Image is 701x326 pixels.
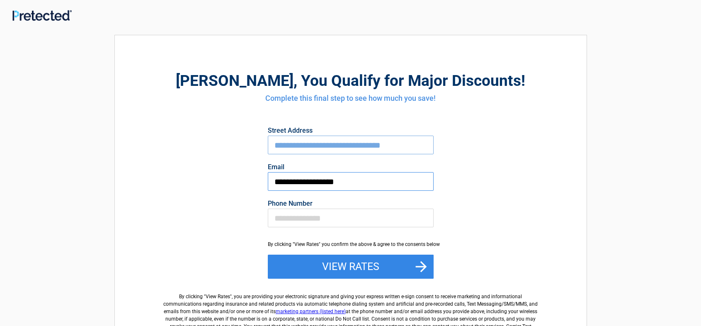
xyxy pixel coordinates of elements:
span: [PERSON_NAME] [176,72,293,90]
h2: , You Qualify for Major Discounts! [160,71,541,91]
label: Street Address [268,127,434,134]
label: Phone Number [268,200,434,207]
img: Main Logo [12,10,72,21]
button: View Rates [268,255,434,279]
h4: Complete this final step to see how much you save! [160,93,541,104]
label: Email [268,164,434,170]
div: By clicking "View Rates" you confirm the above & agree to the consents below [268,241,434,248]
a: marketing partners (listed here) [276,309,346,314]
span: View Rates [206,294,230,299]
